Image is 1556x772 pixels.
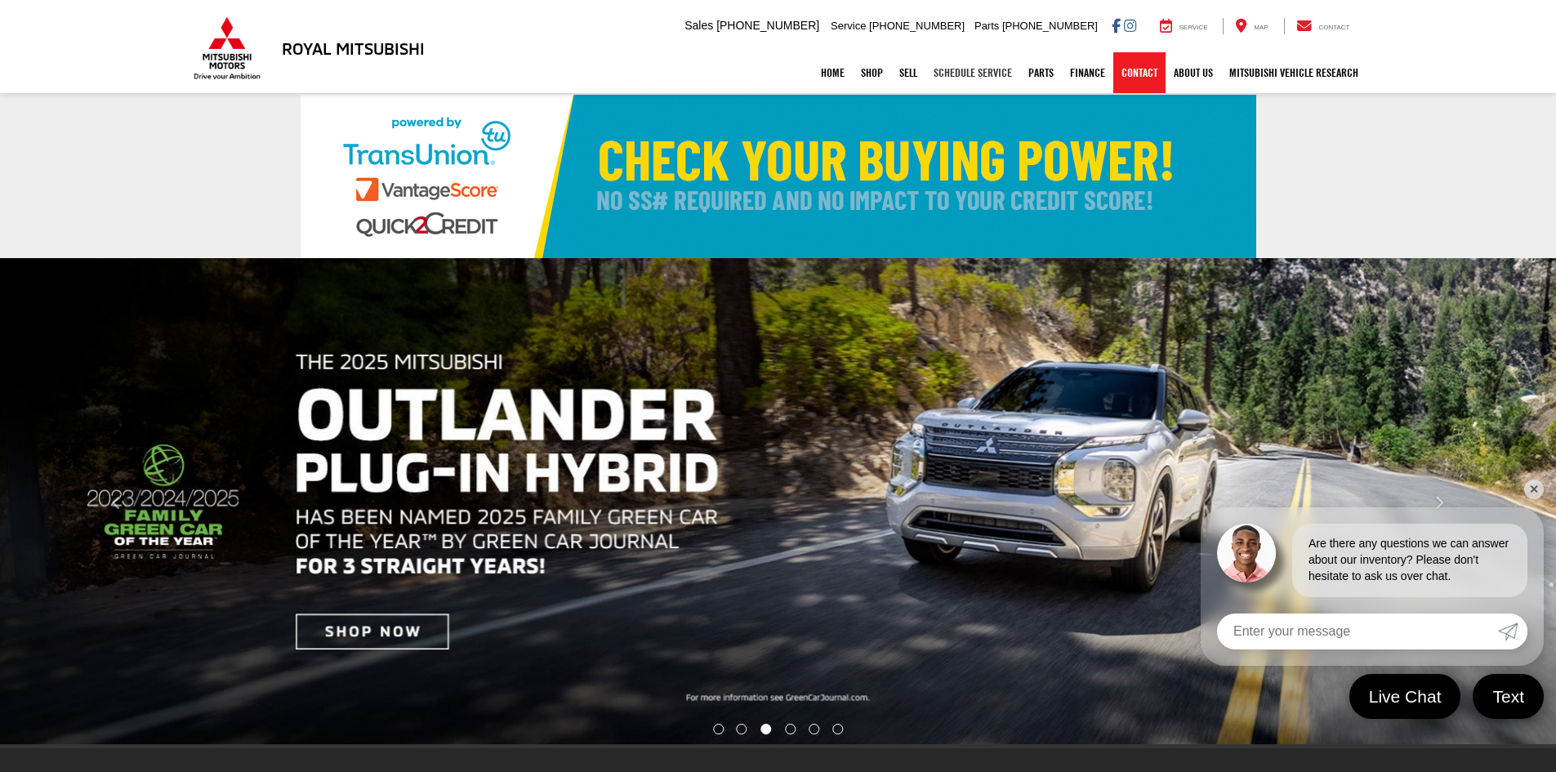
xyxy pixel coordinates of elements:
[282,39,425,57] h3: Royal Mitsubishi
[190,16,264,80] img: Mitsubishi
[831,20,866,32] span: Service
[1473,674,1544,719] a: Text
[1318,24,1349,31] span: Contact
[1002,20,1098,32] span: [PHONE_NUMBER]
[1217,524,1276,582] img: Agent profile photo
[1148,18,1220,34] a: Service
[1217,614,1498,649] input: Enter your message
[853,52,891,93] a: Shop
[1498,614,1527,649] a: Submit
[1292,524,1527,597] div: Are there any questions we can answer about our inventory? Please don't hesitate to ask us over c...
[1284,18,1362,34] a: Contact
[716,19,819,32] span: [PHONE_NUMBER]
[1113,52,1166,93] a: Contact
[974,20,999,32] span: Parts
[1112,19,1121,32] a: Facebook: Click to visit our Facebook page
[1166,52,1221,93] a: About Us
[684,19,713,32] span: Sales
[1484,685,1532,707] span: Text
[869,20,965,32] span: [PHONE_NUMBER]
[1020,52,1062,93] a: Parts: Opens in a new tab
[813,52,853,93] a: Home
[1221,52,1367,93] a: Mitsubishi Vehicle Research
[301,95,1256,258] img: Check Your Buying Power
[925,52,1020,93] a: Schedule Service: Opens in a new tab
[1361,685,1450,707] span: Live Chat
[1124,19,1136,32] a: Instagram: Click to visit our Instagram page
[1179,24,1208,31] span: Service
[1322,291,1556,716] button: Click to view next picture.
[1062,52,1113,93] a: Finance
[1223,18,1280,34] a: Map
[1349,674,1461,719] a: Live Chat
[1254,24,1268,31] span: Map
[891,52,925,93] a: Sell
